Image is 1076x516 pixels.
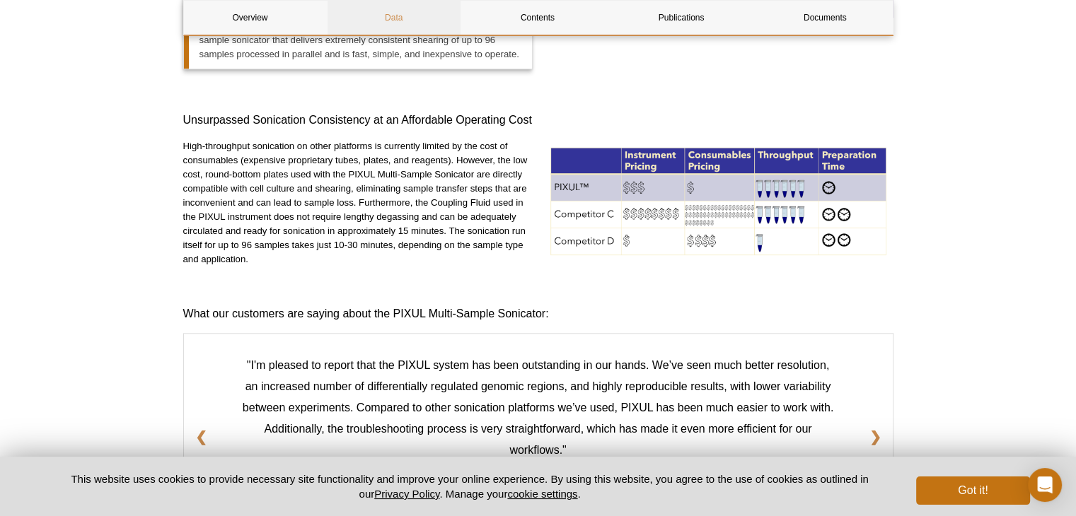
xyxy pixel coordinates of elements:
p: High-throughput sonication on other platforms is currently limited by the cost of consumables (ex... [183,139,533,266]
a: ❯ [858,418,893,455]
button: cookie settings [507,488,577,500]
a: Documents [758,1,891,35]
a: Data [328,1,461,35]
p: Watch this short video to learn more about PIXUL, the first and only multi-sample sonicator that ... [199,19,522,61]
a: Overview [184,1,317,35]
div: Open Intercom Messenger [1028,468,1062,502]
h3: Unsurpassed Sonication Consistency at an Affordable Operating Cost [183,112,893,129]
a: Publications [615,1,748,35]
a: ❮ [184,418,219,455]
a: Privacy Policy [374,488,439,500]
button: Got it! [916,476,1029,505]
q: "I'm pleased to report that the PIXUL system has been outstanding in our hands. We’ve seen much b... [243,359,833,456]
h3: What our customers are saying about the PIXUL Multi-Sample Sonicator: [183,305,893,322]
img: Comparison of Pricing, Throughput, and Workflow Preparation Time for PIXUL and Competitor Sonicat... [543,139,893,262]
p: This website uses cookies to provide necessary site functionality and improve your online experie... [47,471,893,501]
a: Contents [471,1,604,35]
